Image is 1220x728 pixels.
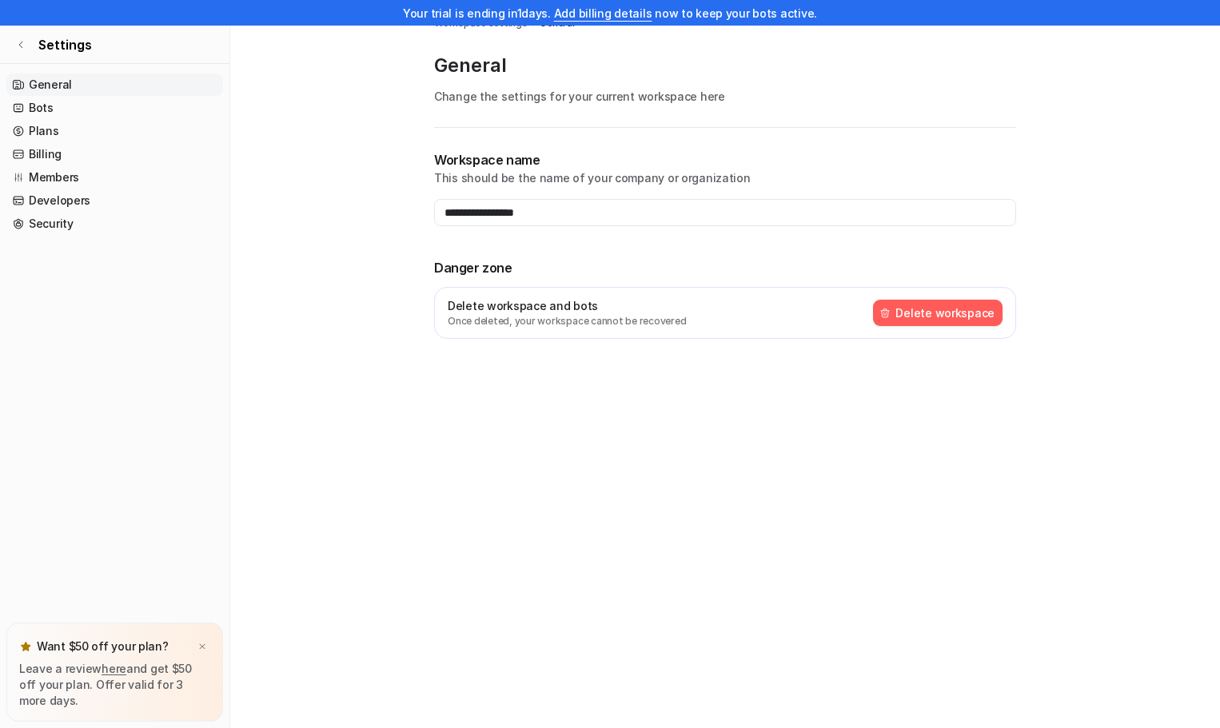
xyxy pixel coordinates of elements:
p: Danger zone [434,258,1016,277]
a: here [102,662,126,675]
a: Billing [6,143,223,165]
a: Members [6,166,223,189]
a: Security [6,213,223,235]
a: General [6,74,223,96]
p: Leave a review and get $50 off your plan. Offer valid for 3 more days. [19,661,210,709]
img: x [197,642,207,652]
a: Plans [6,120,223,142]
p: Change the settings for your current workspace here [434,88,1016,105]
a: Developers [6,189,223,212]
p: This should be the name of your company or organization [434,169,1016,186]
span: Settings [38,35,92,54]
p: General [434,53,1016,78]
p: Want $50 off your plan? [37,638,169,654]
button: Delete workspace [873,300,1003,326]
img: star [19,640,32,653]
p: Once deleted, your workspace cannot be recovered [448,314,686,328]
p: Workspace name [434,150,1016,169]
a: Bots [6,97,223,119]
p: Delete workspace and bots [448,297,686,314]
a: Add billing details [554,6,652,20]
